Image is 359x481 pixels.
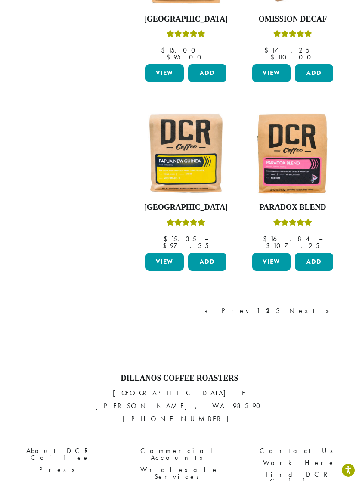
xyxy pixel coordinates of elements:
h4: Omission Decaf [250,15,335,24]
bdi: 107.25 [266,241,319,250]
a: Paradox BlendRated 5.00 out of 5 [250,111,335,249]
a: About DCR Coffee [6,445,113,464]
h4: [GEOGRAPHIC_DATA] [143,15,229,24]
div: Rated 5.00 out of 5 [167,217,205,230]
bdi: 110.00 [270,53,315,62]
h4: Dillanos Coffee Roasters [6,374,353,383]
button: Add [295,64,333,82]
bdi: 15.35 [164,234,196,243]
button: Add [295,253,333,271]
span: – [207,46,211,55]
a: Press [6,464,113,475]
bdi: 97.35 [163,241,209,250]
span: $ [264,46,272,55]
img: Paradox_Blend-300x300.jpg [250,111,335,196]
div: Rated 4.33 out of 5 [273,29,312,42]
a: View [252,253,291,271]
span: – [319,234,322,243]
bdi: 15.00 [161,46,199,55]
a: « Prev [203,306,252,316]
div: Rated 5.00 out of 5 [167,29,205,42]
a: [GEOGRAPHIC_DATA]Rated 5.00 out of 5 [143,111,229,249]
a: Commercial Accounts [126,445,233,464]
p: [GEOGRAPHIC_DATA] E [PERSON_NAME], WA 98390 [6,387,353,425]
img: Papua-New-Guinea-12oz-300x300.jpg [143,111,229,196]
span: $ [164,234,171,243]
span: $ [166,53,173,62]
a: 3 [274,306,285,316]
a: 1 [255,306,262,316]
a: Work Here [246,457,353,469]
span: – [204,234,208,243]
a: View [252,64,291,82]
span: – [318,46,321,55]
button: Add [188,64,226,82]
a: [PHONE_NUMBER] [123,414,237,423]
bdi: 16.84 [263,234,311,243]
a: Next » [288,306,337,316]
span: $ [163,241,170,250]
bdi: 17.25 [264,46,309,55]
span: $ [270,53,278,62]
a: View [145,64,184,82]
button: Add [188,253,226,271]
a: View [145,253,184,271]
h4: [GEOGRAPHIC_DATA] [143,203,229,212]
span: $ [266,241,273,250]
span: $ [263,234,270,243]
a: 2 [264,306,272,316]
h4: Paradox Blend [250,203,335,212]
bdi: 95.00 [166,53,205,62]
a: Contact Us [246,445,353,457]
div: Rated 5.00 out of 5 [273,217,312,230]
span: $ [161,46,168,55]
